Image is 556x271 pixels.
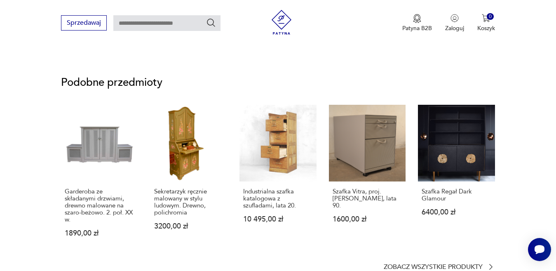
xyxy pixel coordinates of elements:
a: Sekretarzyk ręcznie malowany w stylu ludowym. Drewno, polichromiaSekretarzyk ręcznie malowany w s... [150,105,227,253]
a: Garderoba ze składanymi drzwiami, drewno malowane na szaro-beżowo. 2. poł. XX w.Garderoba ze skła... [61,105,138,253]
img: Ikonka użytkownika [450,14,459,22]
img: Patyna - sklep z meblami i dekoracjami vintage [269,10,294,35]
p: 10 495,00 zł [243,216,312,223]
p: Garderoba ze składanymi drzwiami, drewno malowane na szaro-beżowo. 2. poł. XX w. [65,188,134,223]
iframe: Smartsupp widget button [528,238,551,261]
a: Szafka Vitra, proj. Antonio Citterio, lata 90.Szafka Vitra, proj. [PERSON_NAME], lata 90.1600,00 zł [329,105,406,253]
p: 1890,00 zł [65,230,134,237]
button: 0Koszyk [477,14,495,32]
a: Sprzedawaj [61,21,107,26]
p: 6400,00 zł [422,209,491,216]
p: 1600,00 zł [333,216,402,223]
p: Koszyk [477,24,495,32]
p: Zaloguj [445,24,464,32]
p: Patyna B2B [402,24,432,32]
p: Szafka Vitra, proj. [PERSON_NAME], lata 90. [333,188,402,209]
button: Sprzedawaj [61,15,107,31]
p: Szafka Regał Dark Glamour [422,188,491,202]
a: Ikona medaluPatyna B2B [402,14,432,32]
a: Szafka Regał Dark GlamourSzafka Regał Dark Glamour6400,00 zł [418,105,495,253]
a: Zobacz wszystkie produkty [384,263,495,271]
button: Patyna B2B [402,14,432,32]
p: Zobacz wszystkie produkty [384,264,483,270]
button: Szukaj [206,18,216,28]
a: Industrialna szafka katalogowa z szufladami, lata 20.Industrialna szafka katalogowa z szufladami,... [239,105,316,253]
p: Sekretarzyk ręcznie malowany w stylu ludowym. Drewno, polichromia [154,188,223,216]
p: Industrialna szafka katalogowa z szufladami, lata 20. [243,188,312,209]
button: Zaloguj [445,14,464,32]
p: Podobne przedmioty [61,78,495,87]
div: 0 [487,13,494,20]
p: 3200,00 zł [154,223,223,230]
img: Ikona medalu [413,14,421,23]
img: Ikona koszyka [482,14,490,22]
